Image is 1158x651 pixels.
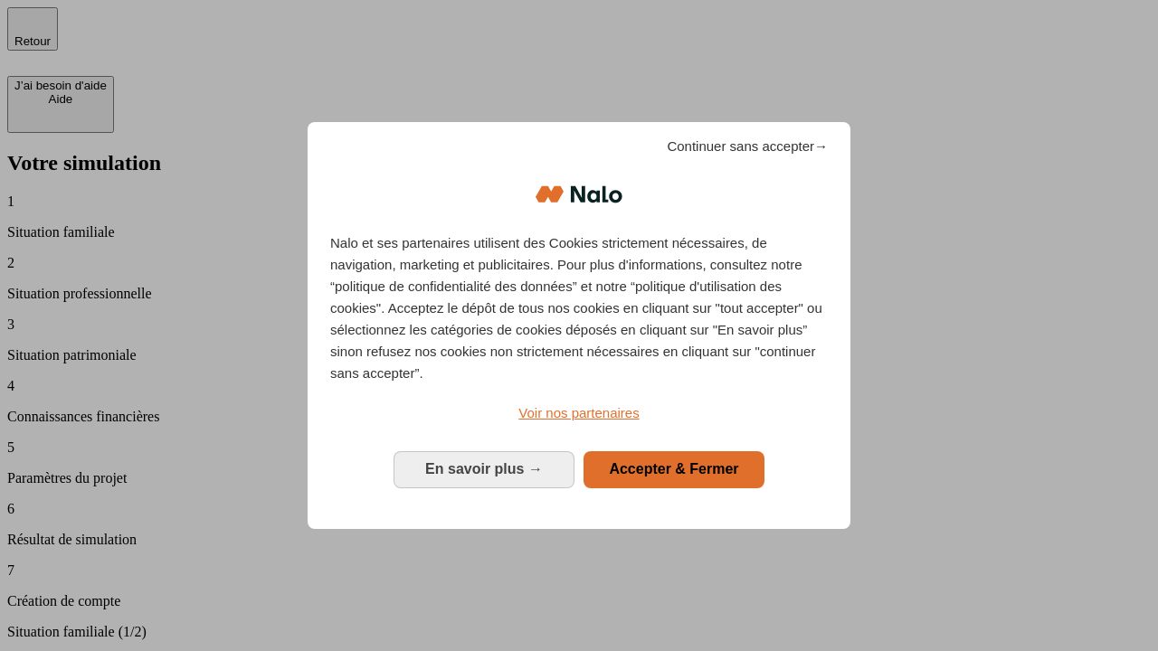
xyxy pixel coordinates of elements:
img: Logo [536,167,622,222]
a: Voir nos partenaires [330,402,828,424]
p: Nalo et ses partenaires utilisent des Cookies strictement nécessaires, de navigation, marketing e... [330,232,828,384]
span: Accepter & Fermer [609,461,738,476]
button: Accepter & Fermer: Accepter notre traitement des données et fermer [584,451,764,487]
span: Continuer sans accepter→ [667,136,828,157]
span: En savoir plus → [425,461,543,476]
div: Bienvenue chez Nalo Gestion du consentement [308,122,850,528]
button: En savoir plus: Configurer vos consentements [394,451,574,487]
span: Voir nos partenaires [518,405,639,420]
